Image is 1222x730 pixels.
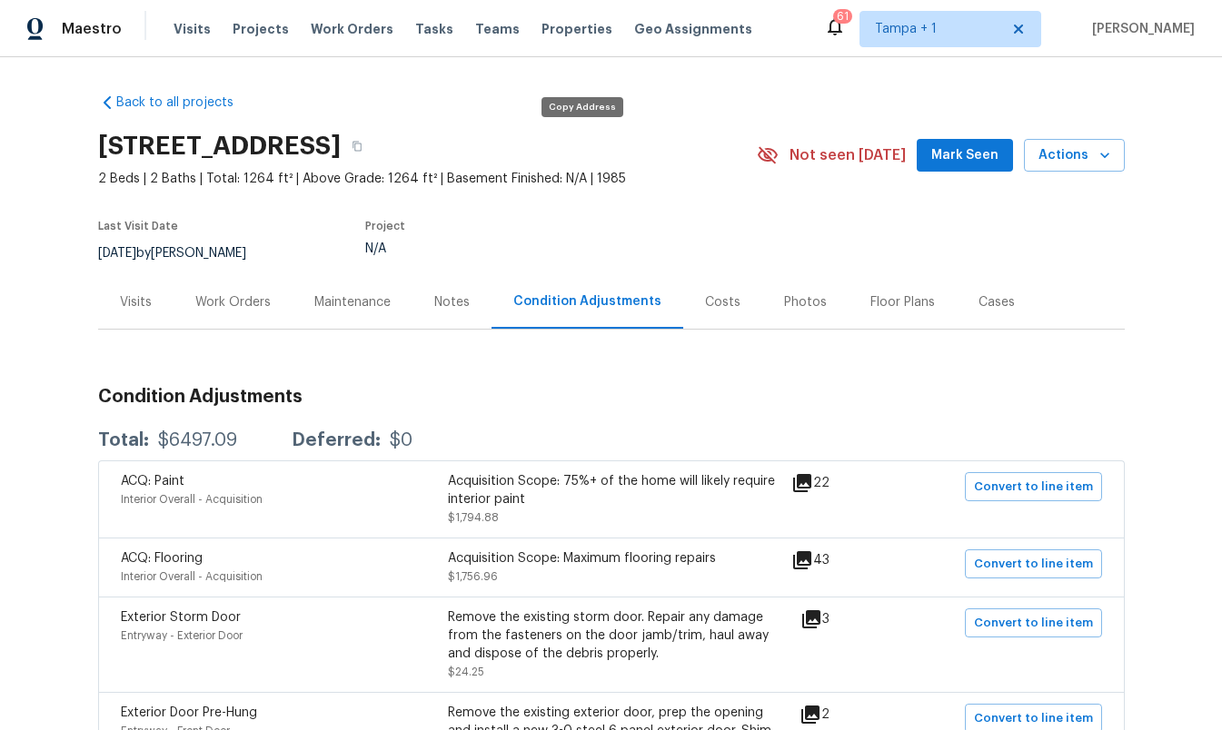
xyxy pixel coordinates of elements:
[311,20,393,38] span: Work Orders
[974,708,1093,729] span: Convert to line item
[513,292,661,311] div: Condition Adjustments
[965,608,1102,637] button: Convert to line item
[98,242,268,264] div: by [PERSON_NAME]
[1085,20,1195,38] span: [PERSON_NAME]
[784,293,827,311] div: Photos
[917,139,1013,173] button: Mark Seen
[705,293,740,311] div: Costs
[448,512,499,523] span: $1,794.88
[870,293,935,311] div: Floor Plans
[634,20,752,38] span: Geo Assignments
[965,472,1102,501] button: Convert to line item
[98,431,149,449] div: Total:
[791,472,888,494] div: 22
[314,293,391,311] div: Maintenance
[121,475,184,488] span: ACQ: Paint
[390,431,412,449] div: $0
[98,170,757,188] span: 2 Beds | 2 Baths | Total: 1264 ft² | Above Grade: 1264 ft² | Basement Finished: N/A | 1985
[448,571,498,582] span: $1,756.96
[448,608,775,663] div: Remove the existing storm door. Repair any damage from the fasteners on the door jamb/trim, haul ...
[541,20,612,38] span: Properties
[62,20,122,38] span: Maestro
[292,431,381,449] div: Deferred:
[233,20,289,38] span: Projects
[974,613,1093,634] span: Convert to line item
[475,20,520,38] span: Teams
[415,23,453,35] span: Tasks
[791,549,888,571] div: 43
[98,221,178,232] span: Last Visit Date
[120,293,152,311] div: Visits
[965,549,1102,578] button: Convert to line item
[1038,144,1110,167] span: Actions
[800,608,888,630] div: 3
[98,137,341,155] h2: [STREET_ADDRESS]
[98,388,1125,406] h3: Condition Adjustments
[448,549,775,567] div: Acquisition Scope: Maximum flooring repairs
[121,571,263,582] span: Interior Overall - Acquisition
[98,94,273,112] a: Back to all projects
[974,554,1093,575] span: Convert to line item
[158,431,237,449] div: $6497.09
[121,630,243,641] span: Entryway - Exterior Door
[800,704,888,725] div: 2
[979,293,1015,311] div: Cases
[448,472,775,508] div: Acquisition Scope: 75%+ of the home will likely require interior paint
[174,20,211,38] span: Visits
[837,7,849,25] div: 61
[931,144,998,167] span: Mark Seen
[121,706,257,719] span: Exterior Door Pre-Hung
[121,552,203,565] span: ACQ: Flooring
[121,494,263,505] span: Interior Overall - Acquisition
[121,611,241,624] span: Exterior Storm Door
[365,242,714,255] div: N/A
[434,293,470,311] div: Notes
[98,247,136,260] span: [DATE]
[365,221,405,232] span: Project
[1024,139,1125,173] button: Actions
[875,20,999,38] span: Tampa + 1
[448,666,484,677] span: $24.25
[790,146,906,164] span: Not seen [DATE]
[974,477,1093,498] span: Convert to line item
[195,293,271,311] div: Work Orders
